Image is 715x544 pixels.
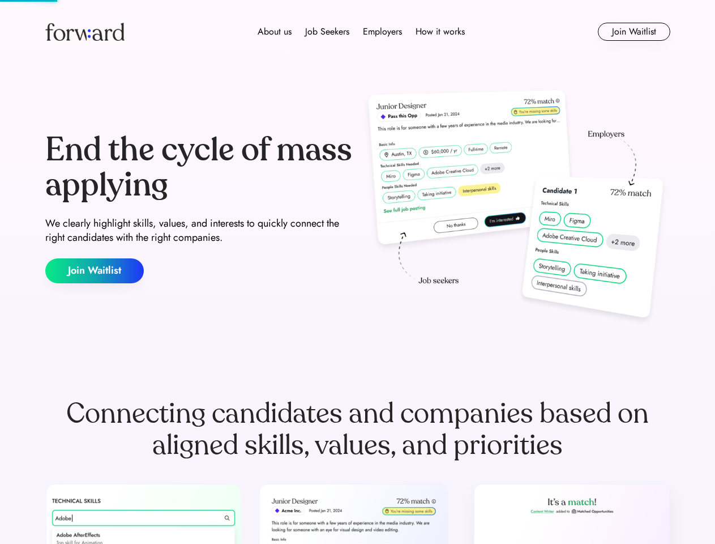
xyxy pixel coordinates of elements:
button: Join Waitlist [598,23,670,41]
img: Forward logo [45,23,125,41]
div: Job Seekers [305,25,349,39]
div: How it works [416,25,465,39]
div: End the cycle of mass applying [45,133,353,202]
div: Employers [363,25,402,39]
div: About us [258,25,292,39]
div: Connecting candidates and companies based on aligned skills, values, and priorities [45,398,670,461]
div: We clearly highlight skills, values, and interests to quickly connect the right candidates with t... [45,216,353,245]
img: hero-image.png [362,86,670,330]
button: Join Waitlist [45,258,144,283]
